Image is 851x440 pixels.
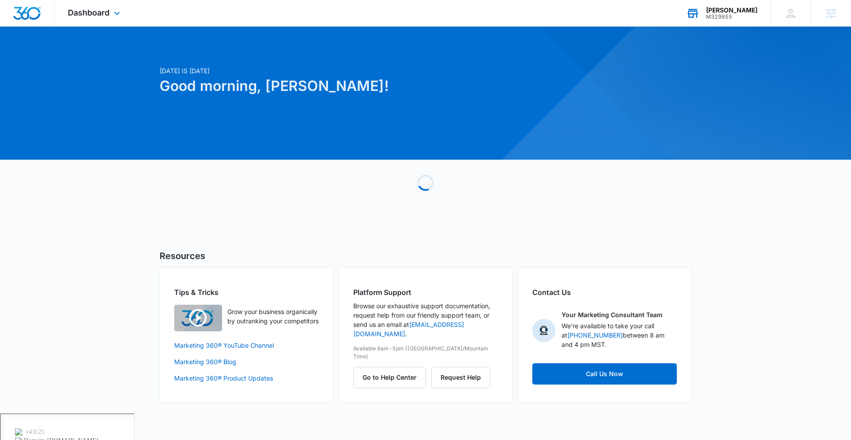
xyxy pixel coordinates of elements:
[353,345,498,361] p: Available 8am-5pm ([GEOGRAPHIC_DATA]/Mountain Time)
[68,8,109,17] span: Dashboard
[562,321,677,349] p: We're available to take your call at between 8 am and 4 pm MST.
[25,14,43,21] div: v 4.0.25
[174,305,222,331] img: Quick Overview Video
[227,307,319,326] p: Grow your business organically by outranking your competitors
[23,23,98,30] div: Domain: [DOMAIN_NAME]
[532,287,677,298] h2: Contact Us
[431,373,490,381] a: Request Help
[706,7,757,14] div: account name
[562,310,663,319] p: Your Marketing Consultant Team
[24,51,31,59] img: tab_domain_overview_orange.svg
[174,373,319,383] a: Marketing 360® Product Updates
[160,66,511,75] p: [DATE] is [DATE]
[532,319,555,342] img: Your Marketing Consultant Team
[14,23,21,30] img: website_grey.svg
[353,367,426,388] button: Go to Help Center
[14,14,21,21] img: logo_orange.svg
[706,14,757,20] div: account id
[174,341,319,350] a: Marketing 360® YouTube Channel
[88,51,95,59] img: tab_keywords_by_traffic_grey.svg
[174,357,319,366] a: Marketing 360® Blog
[160,249,691,263] h5: Resources
[174,287,319,298] h2: Tips & Tricks
[532,363,677,385] a: Call Us Now
[34,52,79,58] div: Domain Overview
[160,75,511,97] h1: Good morning, [PERSON_NAME]!
[98,52,149,58] div: Keywords by Traffic
[567,331,623,339] a: [PHONE_NUMBER]
[353,373,431,381] a: Go to Help Center
[431,367,490,388] button: Request Help
[353,287,498,298] h2: Platform Support
[353,301,498,338] p: Browse our exhaustive support documentation, request help from our friendly support team, or send...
